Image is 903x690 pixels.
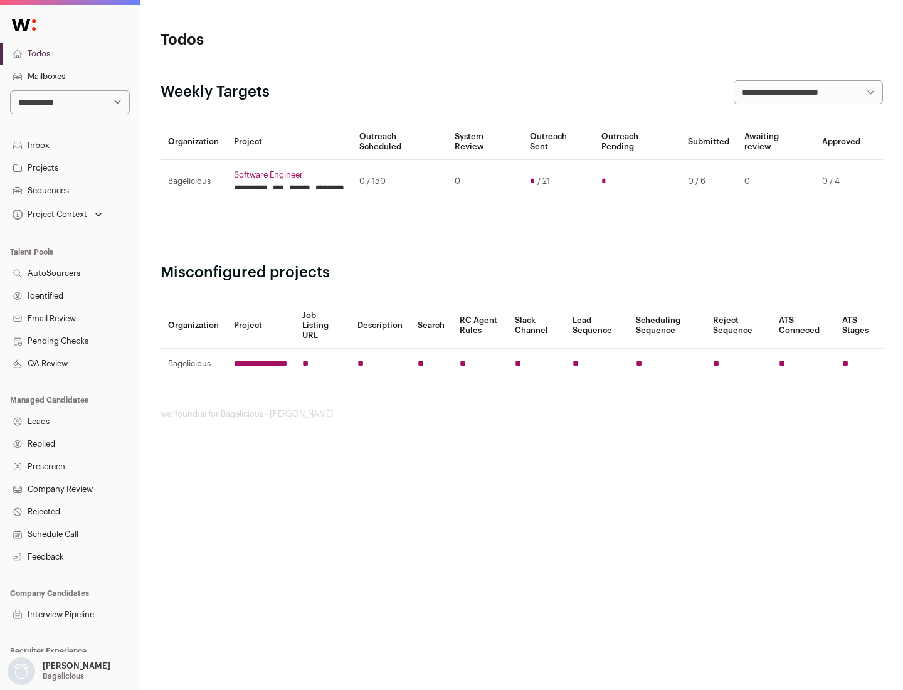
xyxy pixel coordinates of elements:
[5,657,113,685] button: Open dropdown
[771,303,834,349] th: ATS Conneced
[737,160,815,203] td: 0
[537,176,550,186] span: / 21
[161,160,226,203] td: Bagelicious
[5,13,43,38] img: Wellfound
[815,124,868,160] th: Approved
[161,303,226,349] th: Organization
[815,160,868,203] td: 0 / 4
[447,124,522,160] th: System Review
[452,303,507,349] th: RC Agent Rules
[835,303,883,349] th: ATS Stages
[161,409,883,419] footer: wellfound:ai for Bagelicious - [PERSON_NAME]
[161,263,883,283] h2: Misconfigured projects
[737,124,815,160] th: Awaiting review
[234,170,344,180] a: Software Engineer
[43,671,84,681] p: Bagelicious
[352,160,447,203] td: 0 / 150
[161,349,226,379] td: Bagelicious
[350,303,410,349] th: Description
[226,303,295,349] th: Project
[565,303,628,349] th: Lead Sequence
[447,160,522,203] td: 0
[226,124,352,160] th: Project
[522,124,594,160] th: Outreach Sent
[10,210,87,220] div: Project Context
[161,82,270,102] h2: Weekly Targets
[295,303,350,349] th: Job Listing URL
[8,657,35,685] img: nopic.png
[352,124,447,160] th: Outreach Scheduled
[10,206,105,223] button: Open dropdown
[43,661,110,671] p: [PERSON_NAME]
[507,303,565,349] th: Slack Channel
[628,303,705,349] th: Scheduling Sequence
[680,124,737,160] th: Submitted
[705,303,772,349] th: Reject Sequence
[594,124,680,160] th: Outreach Pending
[161,30,401,50] h1: Todos
[161,124,226,160] th: Organization
[410,303,452,349] th: Search
[680,160,737,203] td: 0 / 6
